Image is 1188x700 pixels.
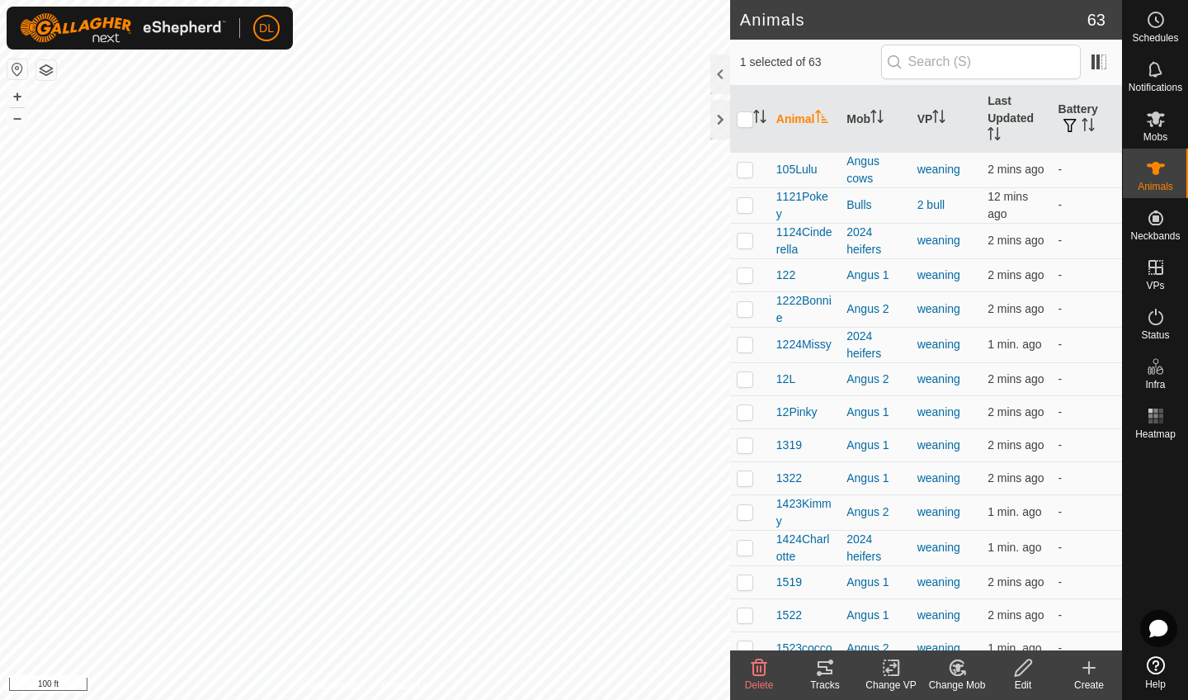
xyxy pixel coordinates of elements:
span: 1224Missy [776,336,832,353]
span: 1424Charlotte [776,531,833,565]
td: - [1052,291,1122,327]
div: Bulls [846,196,903,214]
img: Gallagher Logo [20,13,226,43]
td: - [1052,258,1122,291]
span: 1 selected of 63 [740,54,881,71]
td: - [1052,494,1122,530]
td: - [1052,428,1122,461]
span: Neckbands [1130,231,1180,241]
a: weaning [917,541,960,554]
span: 19 Aug 2025 at 7:56 am [988,541,1041,554]
div: 2024 heifers [846,328,903,362]
span: 19 Aug 2025 at 7:55 am [988,234,1044,247]
span: 19 Aug 2025 at 7:56 am [988,608,1044,622]
a: weaning [917,338,960,351]
span: Status [1141,330,1169,340]
td: - [1052,631,1122,665]
div: Angus 1 [846,574,903,591]
span: VPs [1146,281,1164,291]
span: 1222Bonnie [776,292,833,327]
span: 12L [776,371,795,388]
th: Animal [770,86,840,153]
span: 19 Aug 2025 at 7:55 am [988,405,1044,419]
span: 12Pinky [776,404,818,421]
button: – [7,108,27,128]
a: weaning [917,268,960,281]
td: - [1052,530,1122,565]
div: Angus 1 [846,404,903,421]
span: 19 Aug 2025 at 7:55 am [988,575,1044,589]
button: Map Layers [36,60,56,80]
button: + [7,87,27,106]
a: weaning [917,405,960,419]
td: - [1052,598,1122,631]
span: 19 Aug 2025 at 7:56 am [988,505,1041,518]
th: VP [911,86,981,153]
span: Help [1145,679,1166,689]
span: 1523cocco [776,640,832,657]
a: weaning [917,438,960,452]
h2: Animals [740,10,1087,30]
span: 19 Aug 2025 at 7:55 am [988,302,1044,315]
span: Heatmap [1135,429,1176,439]
button: Reset Map [7,59,27,79]
input: Search (S) [881,45,1081,79]
span: 19 Aug 2025 at 7:45 am [988,190,1028,220]
span: Mobs [1143,132,1167,142]
a: weaning [917,163,960,176]
span: 19 Aug 2025 at 7:56 am [988,338,1041,351]
div: Change Mob [924,678,990,693]
td: - [1052,362,1122,395]
p-sorticon: Activate to sort [988,130,1001,143]
div: Edit [990,678,1056,693]
span: 1121Pokey [776,188,833,223]
a: weaning [917,505,960,518]
div: Angus 1 [846,607,903,624]
div: Angus 2 [846,504,903,521]
th: Last Updated [981,86,1051,153]
span: 63 [1087,7,1105,32]
p-sorticon: Activate to sort [815,112,828,125]
span: Notifications [1129,83,1182,92]
span: 105Lulu [776,161,818,178]
p-sorticon: Activate to sort [753,112,766,125]
div: Angus 1 [846,267,903,284]
span: 19 Aug 2025 at 7:55 am [988,163,1044,176]
div: Angus 1 [846,470,903,487]
div: Angus 2 [846,300,903,318]
a: Privacy Policy [299,679,361,693]
a: weaning [917,471,960,485]
div: Angus 2 [846,640,903,657]
span: DL [259,20,274,37]
th: Battery [1052,86,1122,153]
span: 1124Cinderella [776,224,833,258]
a: Help [1123,650,1188,696]
p-sorticon: Activate to sort [1082,121,1095,134]
td: - [1052,327,1122,362]
a: weaning [917,234,960,247]
td: - [1052,152,1122,187]
a: weaning [917,575,960,589]
td: - [1052,223,1122,258]
div: Change VP [858,678,924,693]
span: Infra [1145,380,1165,390]
td: - [1052,187,1122,223]
span: 19 Aug 2025 at 7:56 am [988,372,1044,385]
span: Delete [745,679,774,691]
span: Schedules [1132,33,1178,43]
p-sorticon: Activate to sort [932,112,945,125]
div: 2024 heifers [846,224,903,258]
a: weaning [917,372,960,385]
th: Mob [840,86,910,153]
span: 122 [776,267,795,284]
span: 1519 [776,574,802,591]
a: weaning [917,641,960,655]
div: Angus cows [846,153,903,187]
td: - [1052,395,1122,428]
span: 19 Aug 2025 at 7:56 am [988,641,1041,655]
td: - [1052,461,1122,494]
div: Angus 2 [846,371,903,388]
a: Contact Us [381,679,430,693]
div: Create [1056,678,1122,693]
div: Angus 1 [846,437,903,454]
